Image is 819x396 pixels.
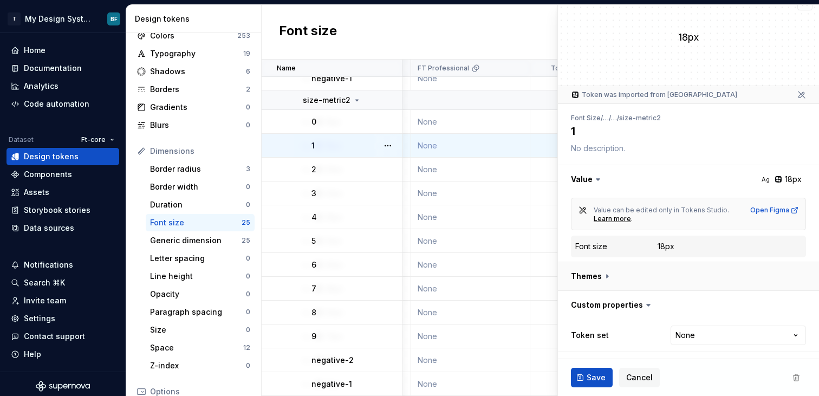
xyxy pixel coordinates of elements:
td: None [530,253,606,277]
td: None [411,253,530,277]
div: 18px [558,30,819,44]
button: Cancel [619,368,660,387]
a: Blurs0 [133,116,255,134]
a: Learn more [594,215,631,223]
td: None [411,67,530,90]
a: Gradients0 [133,99,255,116]
li: … [603,114,609,122]
div: Invite team [24,295,66,306]
div: Ag [761,175,770,184]
span: Save [587,372,606,383]
div: Open Figma [750,206,799,215]
a: Code automation [6,95,119,113]
td: None [411,348,530,372]
div: Code automation [24,99,89,109]
span: . [631,215,633,223]
td: None [530,181,606,205]
div: 2 [246,85,250,94]
div: Blurs [150,120,246,131]
div: Border radius [150,164,246,174]
a: Settings [6,310,119,327]
div: 25 [242,236,250,245]
td: None [530,205,606,229]
div: 0 [246,103,250,112]
td: None [530,134,606,158]
p: 3 [311,188,316,199]
p: 1 [311,140,315,151]
td: None [411,158,530,181]
a: Design tokens [6,148,119,165]
p: size-metric2 [303,95,350,106]
a: Invite team [6,292,119,309]
p: FT Professional [418,64,469,73]
a: Typography19 [133,45,255,62]
td: None [530,277,606,301]
p: negative-2 [311,355,354,366]
td: None [411,134,530,158]
div: 0 [246,290,250,298]
td: None [530,348,606,372]
button: Save [571,368,613,387]
div: 0 [246,183,250,191]
div: 6 [246,67,250,76]
a: Data sources [6,219,119,237]
li: size-metric2 [619,114,661,122]
td: None [530,301,606,324]
div: Size [150,324,246,335]
div: Data sources [24,223,74,233]
a: Border radius3 [146,160,255,178]
div: 3 [246,165,250,173]
li: Font Size [571,114,601,122]
div: 0 [246,326,250,334]
div: 0 [246,121,250,129]
p: 0 [311,116,316,127]
p: Token set [551,64,583,73]
td: None [411,181,530,205]
div: Generic dimension [150,235,242,246]
div: Analytics [24,81,58,92]
p: negative-1 [311,379,352,389]
a: Components [6,166,119,183]
div: Assets [24,187,49,198]
td: None [530,110,606,134]
li: / [601,114,603,122]
div: Design tokens [135,14,257,24]
div: Notifications [24,259,73,270]
td: None [411,324,530,348]
a: Borders2 [133,81,255,98]
button: Notifications [6,256,119,274]
a: Letter spacing0 [146,250,255,267]
div: Storybook stories [24,205,90,216]
div: Dataset [9,135,34,144]
p: negative-1 [311,73,352,84]
div: Search ⌘K [24,277,65,288]
div: Help [24,349,41,360]
div: Gradients [150,102,246,113]
div: 0 [246,308,250,316]
label: Token set [571,330,609,341]
div: Colors [150,30,237,41]
a: Border width0 [146,178,255,196]
td: None [530,372,606,396]
a: Home [6,42,119,59]
p: Name [277,64,296,73]
a: Font size25 [146,214,255,231]
span: Value can be edited only in Tokens Studio. [594,206,729,214]
div: Font size [575,241,607,252]
a: Paragraph spacing0 [146,303,255,321]
div: 0 [246,254,250,263]
td: None [530,158,606,181]
a: Line height0 [146,268,255,285]
td: None [411,229,530,253]
div: Opacity [150,289,246,300]
p: 2 [311,164,316,175]
div: Documentation [24,63,82,74]
div: Contact support [24,331,85,342]
li: … [611,114,617,122]
svg: Supernova Logo [36,381,90,392]
span: Ft-core [81,135,106,144]
a: Generic dimension25 [146,232,255,249]
td: None [411,301,530,324]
